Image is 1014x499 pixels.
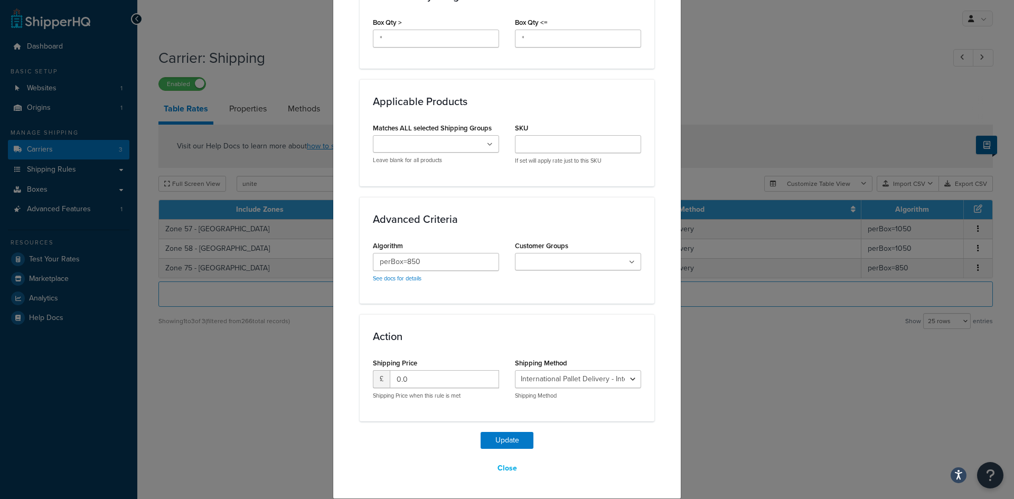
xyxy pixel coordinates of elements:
p: Shipping Method [515,392,641,400]
button: Close [491,459,524,477]
label: SKU [515,124,528,132]
p: Leave blank for all products [373,156,499,164]
a: See docs for details [373,274,421,283]
button: Update [481,432,533,449]
h3: Applicable Products [373,96,641,107]
label: Algorithm [373,242,403,250]
label: Box Qty > [373,18,402,26]
label: Box Qty <= [515,18,548,26]
p: If set will apply rate just to this SKU [515,157,641,165]
h3: Action [373,331,641,342]
span: £ [373,370,390,388]
label: Shipping Price [373,359,417,367]
label: Matches ALL selected Shipping Groups [373,124,492,132]
h3: Advanced Criteria [373,213,641,225]
label: Shipping Method [515,359,567,367]
label: Customer Groups [515,242,568,250]
p: Shipping Price when this rule is met [373,392,499,400]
